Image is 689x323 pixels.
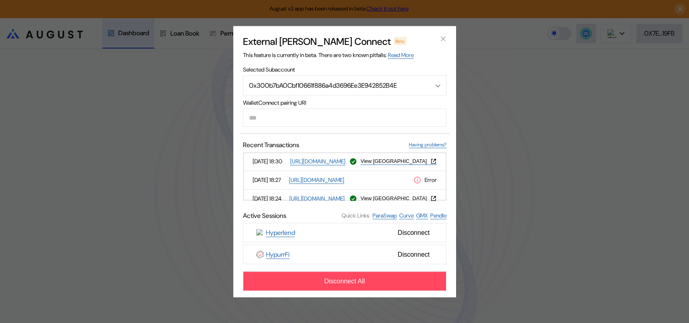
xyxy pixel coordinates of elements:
span: Active Sessions [243,211,286,220]
div: Beta [394,37,407,45]
a: [URL][DOMAIN_NAME] [289,176,344,184]
span: [DATE] 18:27 [253,176,286,184]
a: HypurrFi [266,250,289,259]
button: HyperlendHyperlendDisconnect [243,223,446,242]
a: Curve [399,211,414,219]
a: GMX [416,211,428,219]
button: Disconnect All [243,271,446,291]
button: close modal [437,32,450,45]
img: HypurrFi [256,251,264,258]
a: Having problems? [409,141,446,148]
a: [URL][DOMAIN_NAME] [290,157,346,165]
span: Disconnect [394,247,433,261]
button: HypurrFiHypurrFiDisconnect [243,245,446,264]
span: Disconnect All [324,277,365,285]
img: Hyperlend [256,229,264,236]
span: WalletConnect pairing URI [243,99,446,106]
a: Hyperlend [266,228,295,237]
button: Open menu [243,75,446,95]
a: [URL][DOMAIN_NAME] [289,194,345,202]
span: [DATE] 18:24 [253,195,286,202]
span: Selected Subaccount [243,65,446,73]
span: Recent Transactions [243,140,299,149]
button: View [GEOGRAPHIC_DATA] [360,195,436,201]
button: View [GEOGRAPHIC_DATA] [360,158,436,164]
span: Disconnect [394,226,433,239]
span: [DATE] 18:30 [253,158,287,165]
span: This feature is currently in beta. There are two known pitfalls: [243,51,414,58]
div: 0x300b7bA0Cbf10661f886a4d3696Ee3E942852B4E [249,81,419,90]
a: Pendle [430,211,446,219]
a: ParaSwap [373,211,397,219]
a: Read More [388,51,414,59]
div: Error [413,175,437,184]
span: Quick Links: [341,212,370,219]
h2: External [PERSON_NAME] Connect [243,35,391,47]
